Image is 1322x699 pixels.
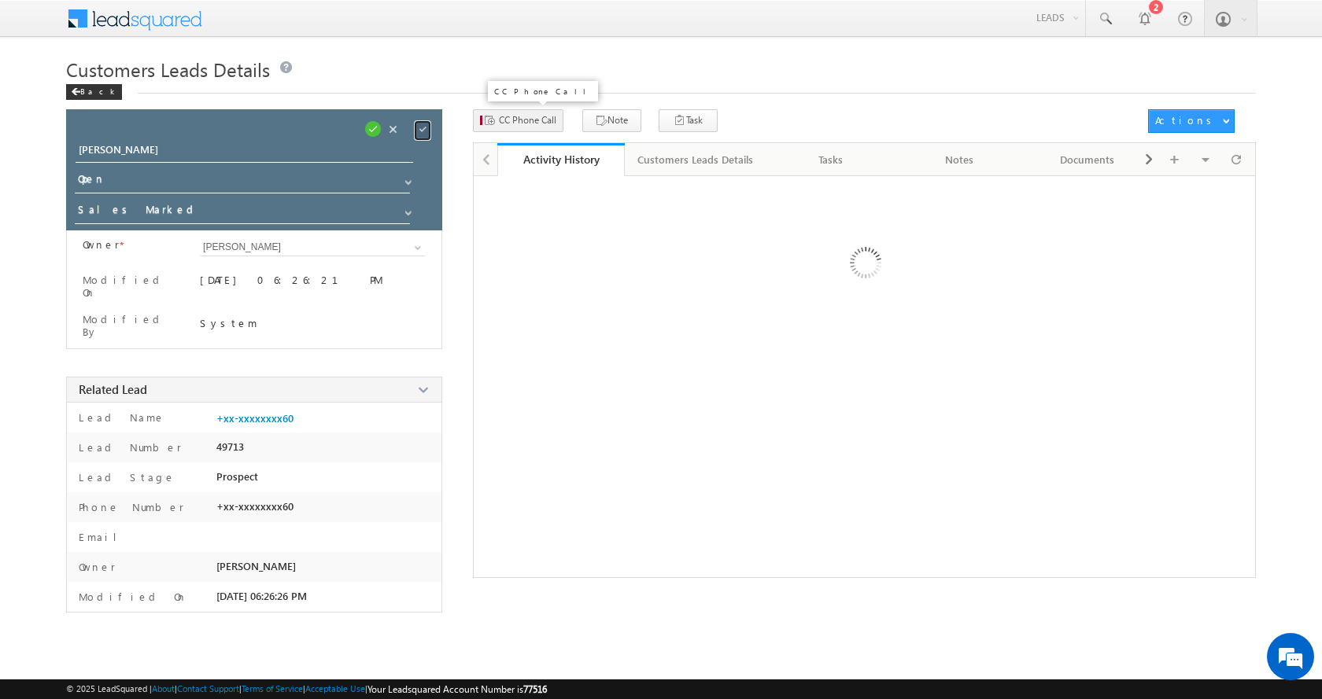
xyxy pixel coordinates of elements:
[66,57,270,82] span: Customers Leads Details
[780,150,881,169] div: Tasks
[305,683,365,693] a: Acceptable Use
[20,145,287,471] textarea: Type your message and hit 'Enter'
[783,184,946,347] img: Loading ...
[83,238,120,251] label: Owner
[75,470,175,484] label: Lead Stage
[76,141,413,163] input: Opportunity Name Opportunity Name
[767,143,895,176] a: Tasks
[1024,143,1152,176] a: Documents
[200,316,426,330] div: System
[494,86,592,97] p: CC Phone Call
[82,83,264,103] div: Chat with us now
[659,109,718,132] button: Task
[216,440,244,453] span: 49713
[75,560,116,574] label: Owner
[895,143,1024,176] a: Notes
[1148,109,1235,133] button: Actions
[177,683,239,693] a: Contact Support
[497,143,626,176] a: Activity History
[66,682,547,697] span: © 2025 LeadSquared | | | | |
[216,412,294,425] a: +xx-xxxxxxxx60
[75,169,409,193] input: Status
[473,109,563,132] button: CC Phone Call
[216,470,258,483] span: Prospect
[242,683,303,693] a: Terms of Service
[523,683,547,695] span: 77516
[200,238,426,256] input: Type to Search
[83,274,180,299] label: Modified On
[509,152,614,167] div: Activity History
[258,8,296,46] div: Minimize live chat window
[397,201,416,217] a: Show All Items
[214,484,286,506] em: Start Chat
[83,313,180,338] label: Modified By
[625,143,767,176] a: Customers Leads Details
[200,273,426,295] div: [DATE] 06:26:21 PM
[1036,150,1138,169] div: Documents
[637,150,753,169] div: Customers Leads Details
[75,590,187,604] label: Modified On
[27,83,66,103] img: d_60004797649_company_0_60004797649
[499,113,556,127] span: CC Phone Call
[582,109,641,132] button: Note
[1155,113,1217,127] div: Actions
[216,500,294,513] span: +xx-xxxxxxxx60
[216,560,296,572] span: [PERSON_NAME]
[75,440,182,454] label: Lead Number
[75,530,129,544] label: Email
[66,84,122,100] div: Back
[79,381,147,397] span: Related Lead
[908,150,1010,169] div: Notes
[216,590,307,602] span: [DATE] 06:26:26 PM
[152,683,175,693] a: About
[75,410,165,425] label: Lead Name
[406,240,426,256] a: Show All Items
[367,683,547,695] span: Your Leadsquared Account Number is
[75,500,184,514] label: Phone Number
[397,171,416,186] a: Show All Items
[75,200,409,224] input: Stage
